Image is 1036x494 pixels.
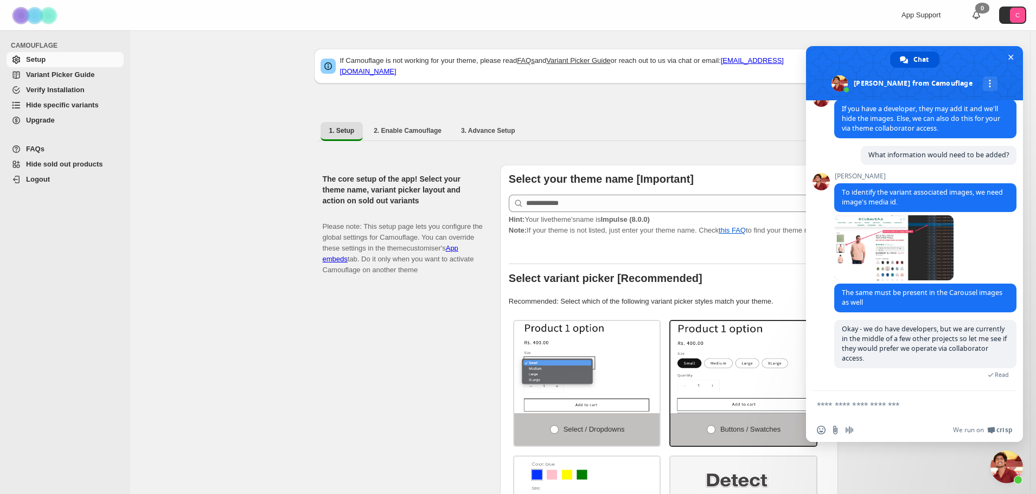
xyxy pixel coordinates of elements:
img: Select / Dropdowns [514,321,660,413]
div: Close chat [990,451,1023,483]
div: 0 [975,3,989,14]
span: Read [995,371,1009,378]
span: Okay - we do have developers, but we are currently in the middle of a few other projects so let m... [842,324,1007,363]
span: 3. Advance Setup [461,126,515,135]
span: Verify Installation [26,86,85,94]
span: Hide sold out products [26,160,103,168]
h2: The core setup of the app! Select your theme name, variant picker layout and action on sold out v... [323,174,483,206]
span: Your live theme's name is [509,215,650,223]
span: To identify the variant associated images, we need image's media id. [842,188,1003,207]
a: FAQs [7,142,124,157]
a: Hide specific variants [7,98,124,113]
span: Audio message [845,426,854,434]
button: Avatar with initials C [999,7,1026,24]
a: Variant Picker Guide [546,56,610,65]
span: Setup [26,55,46,63]
span: Send a file [831,426,840,434]
span: Chat [913,52,929,68]
a: Hide sold out products [7,157,124,172]
a: 0 [971,10,982,21]
span: [PERSON_NAME] [834,172,1016,180]
img: Camouflage [9,1,63,30]
span: App Support [901,11,941,19]
span: Insert an emoji [817,426,826,434]
textarea: Compose your message... [817,400,988,410]
span: Upgrade [26,116,55,124]
div: More channels [983,76,997,91]
div: Chat [890,52,939,68]
img: Buttons / Swatches [670,321,816,413]
a: We run onCrisp [953,426,1012,434]
span: 1. Setup [329,126,355,135]
text: C [1015,12,1020,18]
span: Crisp [996,426,1012,434]
a: Logout [7,172,124,187]
span: Select / Dropdowns [564,425,625,433]
span: Close chat [1005,52,1016,63]
a: this FAQ [719,226,746,234]
span: Buttons / Swatches [720,425,781,433]
b: Select variant picker [Recommended] [509,272,702,284]
span: CAMOUFLAGE [11,41,125,50]
p: If your theme is not listed, just enter your theme name. Check to find your theme name. [509,214,829,236]
span: What information would need to be added? [868,150,1009,159]
span: Hide specific variants [26,101,99,109]
b: Select your theme name [Important] [509,173,694,185]
a: FAQs [517,56,535,65]
a: Variant Picker Guide [7,67,124,82]
a: Setup [7,52,124,67]
span: FAQs [26,145,44,153]
span: 2. Enable Camouflage [374,126,442,135]
strong: Impulse (8.0.0) [600,215,649,223]
strong: Hint: [509,215,525,223]
span: The same must be present in the Carousel images as well [842,288,1002,307]
strong: Note: [509,226,527,234]
a: Upgrade [7,113,124,128]
p: Recommended: Select which of the following variant picker styles match your theme. [509,296,829,307]
a: Verify Installation [7,82,124,98]
span: We run on [953,426,984,434]
span: If you have a developer, they may add it and we'll hide the images. Else, we can also do this for... [842,104,1000,133]
span: Avatar with initials C [1010,8,1025,23]
p: Please note: This setup page lets you configure the global settings for Camouflage. You can overr... [323,210,483,275]
span: Variant Picker Guide [26,70,94,79]
span: Logout [26,175,50,183]
p: If Camouflage is not working for your theme, please read and or reach out to us via chat or email: [340,55,832,77]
